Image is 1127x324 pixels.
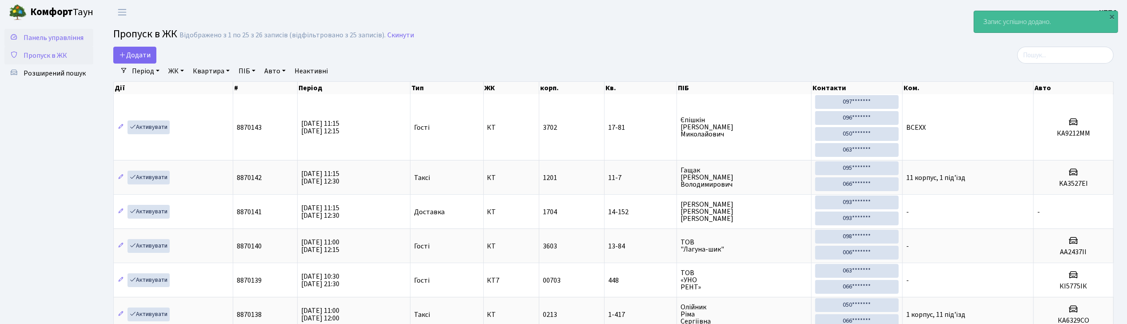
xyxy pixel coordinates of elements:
[677,82,812,94] th: ПІБ
[487,311,536,318] span: КТ
[1037,207,1040,217] span: -
[906,241,909,251] span: -
[906,310,965,320] span: 1 корпус, 11 під'їзд
[608,208,673,216] span: 14-152
[4,29,93,47] a: Панель управління
[237,310,262,320] span: 8870138
[233,82,298,94] th: #
[4,47,93,64] a: Пропуск в ЖК
[119,50,151,60] span: Додати
[237,207,262,217] span: 8870141
[301,203,339,220] span: [DATE] 11:15 [DATE] 12:30
[301,119,339,136] span: [DATE] 11:15 [DATE] 12:15
[681,239,808,253] span: ТОВ "Лагуна-шик"
[681,201,808,222] span: [PERSON_NAME] [PERSON_NAME] [PERSON_NAME]
[301,306,339,323] span: [DATE] 11:00 [DATE] 12:00
[414,311,430,318] span: Таксі
[812,82,903,94] th: Контакти
[30,5,73,19] b: Комфорт
[30,5,93,20] span: Таун
[539,82,605,94] th: корп.
[906,207,909,217] span: -
[414,243,430,250] span: Гості
[1037,282,1110,291] h5: КІ5775ІК
[543,123,557,132] span: 3702
[414,124,430,131] span: Гості
[608,243,673,250] span: 13-84
[127,308,170,321] a: Активувати
[484,82,540,94] th: ЖК
[1037,180,1110,188] h5: KA3527EI
[681,269,808,291] span: ТОВ «УНО РЕНТ»
[487,174,536,181] span: КТ
[291,64,331,79] a: Неактивні
[24,33,84,43] span: Панель управління
[9,4,27,21] img: logo.png
[237,276,262,285] span: 8870139
[906,173,965,183] span: 11 корпус, 1 під'їзд
[127,239,170,253] a: Активувати
[608,277,673,284] span: 448
[301,237,339,255] span: [DATE] 11:00 [DATE] 12:15
[414,174,430,181] span: Таксі
[298,82,410,94] th: Період
[906,276,909,285] span: -
[903,82,1034,94] th: Ком.
[127,205,170,219] a: Активувати
[179,31,386,40] div: Відображено з 1 по 25 з 26 записів (відфільтровано з 25 записів).
[24,68,86,78] span: Розширений пошук
[487,243,536,250] span: КТ
[681,116,808,138] span: Єпішкін [PERSON_NAME] Миколайович
[127,120,170,134] a: Активувати
[114,82,233,94] th: Дії
[605,82,677,94] th: Кв.
[974,11,1118,32] div: Запис успішно додано.
[237,173,262,183] span: 8870142
[543,241,557,251] span: 3603
[165,64,187,79] a: ЖК
[1099,7,1116,18] a: КПП4
[4,64,93,82] a: Розширений пошук
[543,310,557,320] span: 0213
[543,173,557,183] span: 1201
[113,26,177,42] span: Пропуск в ЖК
[543,207,557,217] span: 1704
[127,171,170,184] a: Активувати
[487,208,536,216] span: КТ
[608,124,673,131] span: 17-81
[1037,129,1110,138] h5: КА9212ММ
[24,51,67,60] span: Пропуск в ЖК
[608,174,673,181] span: 11-7
[1017,47,1114,64] input: Пошук...
[1034,82,1114,94] th: Авто
[414,277,430,284] span: Гості
[189,64,233,79] a: Квартира
[237,123,262,132] span: 8870143
[487,277,536,284] span: КТ7
[1108,12,1117,21] div: ×
[906,123,926,132] span: ВСЕХХ
[414,208,445,216] span: Доставка
[261,64,289,79] a: Авто
[111,5,133,20] button: Переключити навігацію
[543,276,561,285] span: 00703
[487,124,536,131] span: КТ
[301,272,339,289] span: [DATE] 10:30 [DATE] 21:30
[235,64,259,79] a: ПІБ
[237,241,262,251] span: 8870140
[410,82,483,94] th: Тип
[1099,8,1116,17] b: КПП4
[128,64,163,79] a: Період
[113,47,156,64] a: Додати
[681,167,808,188] span: Гащак [PERSON_NAME] Володимирович
[1037,248,1110,256] h5: AA2437II
[127,273,170,287] a: Активувати
[608,311,673,318] span: 1-417
[387,31,414,40] a: Скинути
[301,169,339,186] span: [DATE] 11:15 [DATE] 12:30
